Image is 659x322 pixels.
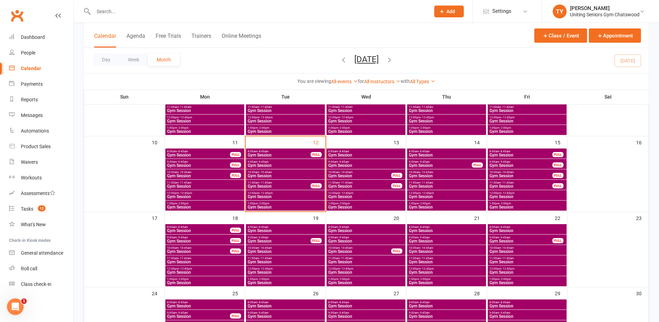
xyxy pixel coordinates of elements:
span: Gym Session [167,195,243,199]
span: - 8:45am [257,150,269,153]
span: Gym Session [409,195,485,199]
div: FULL [552,152,563,157]
span: - 11:45am [179,181,191,184]
div: FULL [230,152,241,157]
span: Gym Session [328,239,404,243]
span: 11:00am [409,181,485,184]
div: FULL [311,152,322,157]
div: 21 [474,212,487,223]
button: Free Trials [156,33,181,48]
strong: for [358,78,364,84]
th: Tue [245,90,326,104]
span: Gym Session [328,260,404,264]
span: - 8:45am [257,226,269,229]
span: 11:00am [167,105,243,109]
span: 1:00pm [247,126,323,129]
span: - 12:45pm [421,116,434,119]
span: Gym Session [328,163,404,168]
span: 11:00am [167,257,243,260]
div: FULL [391,248,402,254]
button: [DATE] [354,54,379,64]
div: 10 [152,136,164,148]
span: - 8:45am [499,150,510,153]
span: 11:00am [489,181,553,184]
span: Gym Session [167,163,230,168]
span: - 9:45am [338,160,349,163]
span: 11:00am [409,105,485,109]
span: 12:00pm [409,192,485,195]
span: Gym Session [489,153,553,157]
div: FULL [230,228,241,233]
div: FULL [311,183,322,188]
span: 11:00am [247,181,311,184]
a: Messages [9,108,73,123]
div: Messages [21,112,43,118]
div: 12 [313,136,326,148]
span: Gym Session [247,239,311,243]
span: Gym Session [167,205,243,209]
span: Gym Session [247,229,323,233]
div: FULL [230,162,241,168]
button: Day [93,53,119,66]
th: Wed [326,90,406,104]
div: Reports [21,97,38,102]
button: Online Meetings [222,33,261,48]
span: Gym Session [167,153,230,157]
div: 20 [394,212,406,223]
span: Gym Session [247,249,323,254]
span: - 2:00pm [500,126,511,129]
span: Gym Session [489,129,565,134]
span: - 9:45am [338,236,349,239]
th: Mon [165,90,245,104]
span: Gym Session [328,174,392,178]
span: 11:00am [489,257,565,260]
div: FULL [391,183,402,188]
span: - 9:45am [419,236,430,239]
span: Gym Session [409,205,485,209]
span: - 11:45am [179,257,191,260]
th: Sat [568,90,649,104]
span: 8:00am [489,226,565,229]
span: 12:00pm [328,116,404,119]
span: - 12:45pm [340,192,353,195]
span: Gym Session [409,129,485,134]
span: - 12:45pm [340,267,353,270]
span: 9:00am [328,236,404,239]
span: Gym Session [247,119,323,123]
a: Calendar [9,61,73,76]
div: 23 [636,212,649,223]
span: Gym Session [167,109,243,113]
span: Gym Session [247,163,323,168]
span: 9:00am [167,160,230,163]
span: - 9:45am [177,160,188,163]
span: - 2:00pm [258,202,269,205]
span: - 2:00pm [500,202,511,205]
span: 10:00am [247,171,323,174]
span: 10:00am [489,171,553,174]
span: Gym Session [328,195,404,199]
div: FULL [552,238,563,243]
span: - 10:45am [501,246,514,249]
span: 1:00pm [167,126,243,129]
div: 17 [152,212,164,223]
span: 8:00am [489,150,553,153]
a: Class kiosk mode [9,277,73,292]
span: - 9:45am [499,160,510,163]
span: Gym Session [167,249,230,254]
div: [PERSON_NAME] [570,5,640,11]
div: FULL [391,173,402,178]
span: Gym Session [409,184,485,188]
span: 12 [38,205,46,211]
span: Gym Session [489,119,565,123]
span: - 8:45am [177,150,188,153]
div: Roll call [21,266,37,271]
div: TY [553,5,567,18]
input: Search... [91,7,425,16]
a: Automations [9,123,73,139]
span: 1:00pm [167,202,243,205]
span: Gym Session [167,239,230,243]
div: Uniting Seniors Gym Chatswood [570,11,640,18]
span: Gym Session [247,260,323,264]
button: Trainers [191,33,211,48]
div: FULL [230,238,241,243]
